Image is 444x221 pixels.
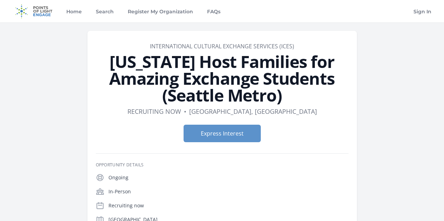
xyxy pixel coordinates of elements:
[108,174,349,181] p: Ongoing
[96,162,349,168] h3: Opportunity Details
[96,53,349,104] h1: [US_STATE] Host Families for Amazing Exchange Students (Seattle Metro)
[184,125,261,142] button: Express Interest
[150,42,294,50] a: International Cultural Exchange Services (ICES)
[189,106,317,116] dd: [GEOGRAPHIC_DATA], [GEOGRAPHIC_DATA]
[127,106,181,116] dd: Recruiting now
[108,202,349,209] p: Recruiting now
[108,188,349,195] p: In-Person
[184,106,186,116] div: •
